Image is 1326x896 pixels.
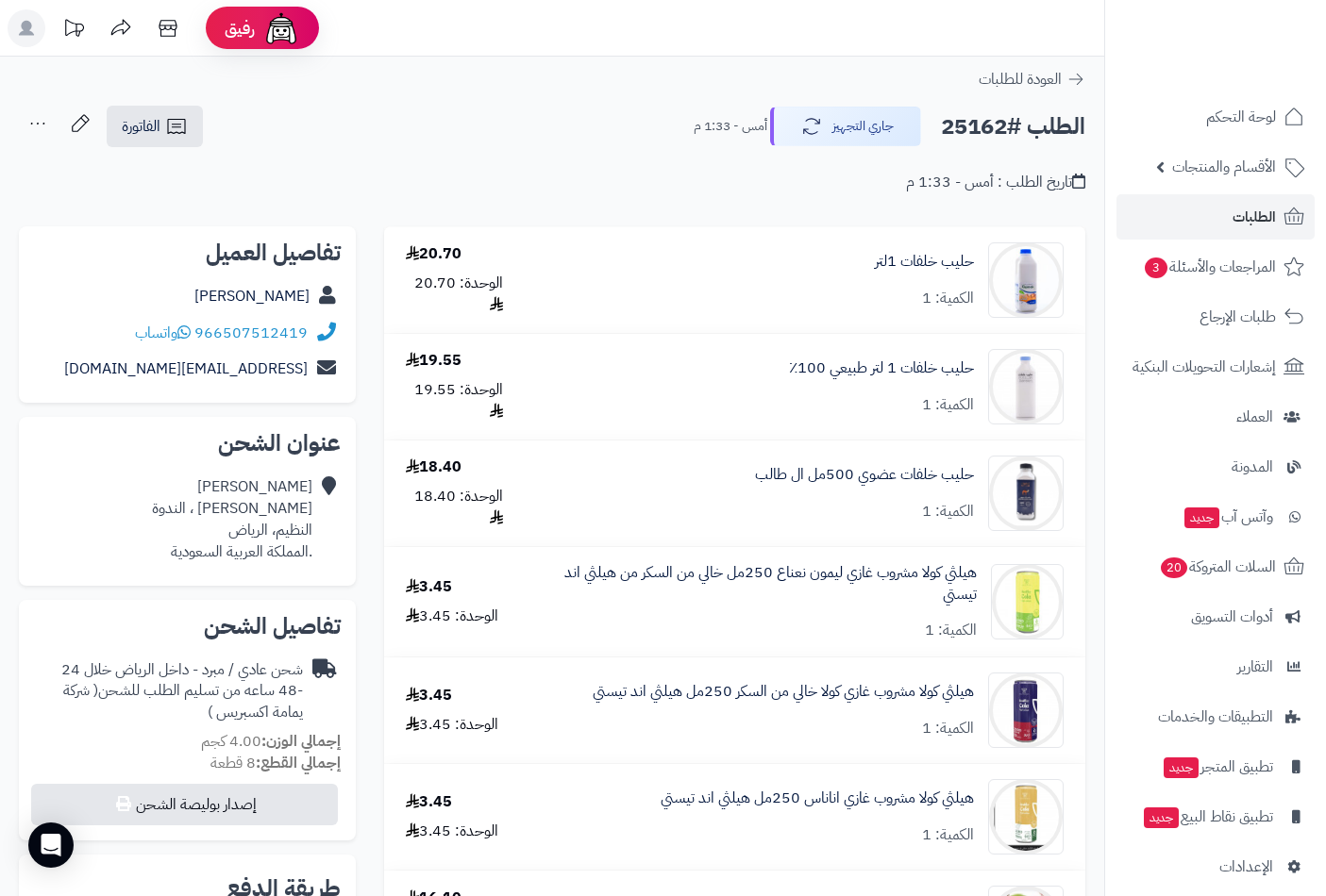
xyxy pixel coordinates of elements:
a: أدوات التسويق [1116,594,1315,639]
div: الوحدة: 3.45 [406,821,498,842]
a: وآتس آبجديد [1116,494,1315,539]
h2: تفاصيل العميل [34,241,341,264]
span: لوحة التحكم [1206,104,1276,130]
small: أمس - 1:33 م [694,117,767,136]
button: إصدار بوليصة الشحن [31,784,338,825]
div: 20.70 [406,243,462,265]
div: الوحدة: 3.45 [406,714,498,736]
span: 20 [1161,557,1187,578]
a: العودة للطلبات [979,68,1085,91]
div: [PERSON_NAME] [PERSON_NAME] ، الندوة النظيم، الرياض .المملكة العربية السعودية [152,476,312,562]
div: الكمية: 1 [922,501,974,523]
div: الكمية: 1 [925,620,977,641]
span: التقارير [1237,654,1273,680]
span: العملاء [1236,404,1273,430]
a: [PERSON_NAME] [194,285,310,307]
span: 3 [1145,257,1167,278]
a: تطبيق نقاط البيعجديد [1116,794,1315,839]
div: تاريخ الطلب : أمس - 1:33 م [906,172,1085,193]
strong: إجمالي الوزن: [261,730,341,753]
a: 966507512419 [194,322,308,344]
span: ( شركة يمامة اكسبريس ) [63,679,303,723]
div: شحن عادي / مبرد - داخل الرياض خلال 24 -48 ساعه من تسليم الطلب للشحن [34,659,303,724]
a: الطلبات [1116,194,1315,240]
span: إشعارات التحويلات البنكية [1133,354,1276,380]
a: واتساب [135,322,191,344]
span: الفاتورة [122,115,160,138]
span: السلات المتروكة [1159,554,1276,580]
a: حليب خلفات 1 لتر طبيعي 100٪؜ [789,357,974,379]
img: 1728338857-10544f0e-21e7-46f9-b46f-b0de6f9b8b07-90x90.jpeg [989,349,1063,424]
a: طلبات الإرجاع [1116,294,1315,340]
a: حليب خلفات عضوي 500مل ال طالب [755,464,974,486]
img: 1739989549-725765694478-90x90.jpg [989,779,1063,855]
div: Open Intercom Messenger [28,822,74,868]
span: تطبيق نقاط البيع [1142,804,1273,830]
a: الفاتورة [107,106,203,147]
div: الوحدة: 18.40 [406,486,504,529]
a: تحديثات المنصة [50,9,97,52]
small: 4.00 كجم [201,730,341,753]
strong: إجمالي القطع: [256,752,341,774]
div: الوحدة: 20.70 [406,273,504,316]
span: وآتس آب [1183,504,1273,530]
a: السلات المتروكة20 [1116,544,1315,589]
img: 1713642919-%D8%AD%D9%84%D9%8A%D8%A8%20%D8%AE%D9%84%D9%81%D8%A7%D8%AA%D8%AA%20%D8%A7%D9%84%20%D8%B... [989,456,1063,531]
span: الإعدادات [1219,854,1273,880]
div: 3.45 [406,791,452,813]
h2: تفاصيل الشحن [34,615,341,638]
img: 1696968873-27-90x90.jpg [989,242,1063,318]
a: المدونة [1116,444,1315,489]
img: 1739988735-%D9%87%D9%84%D8%AB%D9%8A%20%D9%83%D9%88%D9%84%D8%A7%20-90x90.jpg [989,672,1063,748]
h2: عنوان الشحن [34,432,341,455]
span: جديد [1184,507,1219,528]
span: جديد [1164,757,1199,778]
a: هيلثي كولا مشروب غازي ليمون نعناع 250مل خالي من السكر من هيلثي اند تيستي [546,562,977,606]
a: هيلثي كولا مشروب غازي كولا خالي من السكر 250مل هيلثي اند تيستي [593,681,974,703]
a: هيلثي كولا مشروب غازي اناناس 250مل هيلثي اند تيستي [661,788,974,809]
a: إشعارات التحويلات البنكية [1116,344,1315,390]
div: الكمية: 1 [922,718,974,739]
span: جديد [1144,807,1179,828]
div: 3.45 [406,576,452,598]
span: أدوات التسويق [1191,604,1273,630]
button: جاري التجهيز [770,107,921,146]
img: 1739394468-725765694454-90x90.jpg [992,564,1063,639]
span: الأقسام والمنتجات [1172,154,1276,180]
div: الكمية: 1 [922,394,974,416]
span: رفيق [225,17,255,40]
a: التطبيقات والخدمات [1116,694,1315,739]
div: الوحدة: 19.55 [406,379,504,423]
span: التطبيقات والخدمات [1158,704,1273,730]
div: 18.40 [406,456,462,478]
span: تطبيق المتجر [1162,754,1273,780]
a: العملاء [1116,394,1315,440]
img: ai-face.png [262,9,300,47]
span: الطلبات [1233,204,1276,230]
a: التقارير [1116,644,1315,689]
div: الكمية: 1 [922,288,974,309]
span: المراجعات والأسئلة [1143,254,1276,280]
div: الوحدة: 3.45 [406,606,498,627]
a: تطبيق المتجرجديد [1116,744,1315,789]
h2: الطلب #25162 [941,108,1085,146]
div: 19.55 [406,350,462,372]
a: [EMAIL_ADDRESS][DOMAIN_NAME] [64,357,308,380]
span: طلبات الإرجاع [1200,304,1276,330]
small: 8 قطعة [210,752,341,774]
a: لوحة التحكم [1116,94,1315,140]
span: المدونة [1232,454,1273,480]
div: 3.45 [406,685,452,706]
span: العودة للطلبات [979,68,1062,91]
a: حليب خلفات 1لتر [875,251,974,273]
div: الكمية: 1 [922,824,974,846]
a: الإعدادات [1116,844,1315,889]
a: المراجعات والأسئلة3 [1116,244,1315,290]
